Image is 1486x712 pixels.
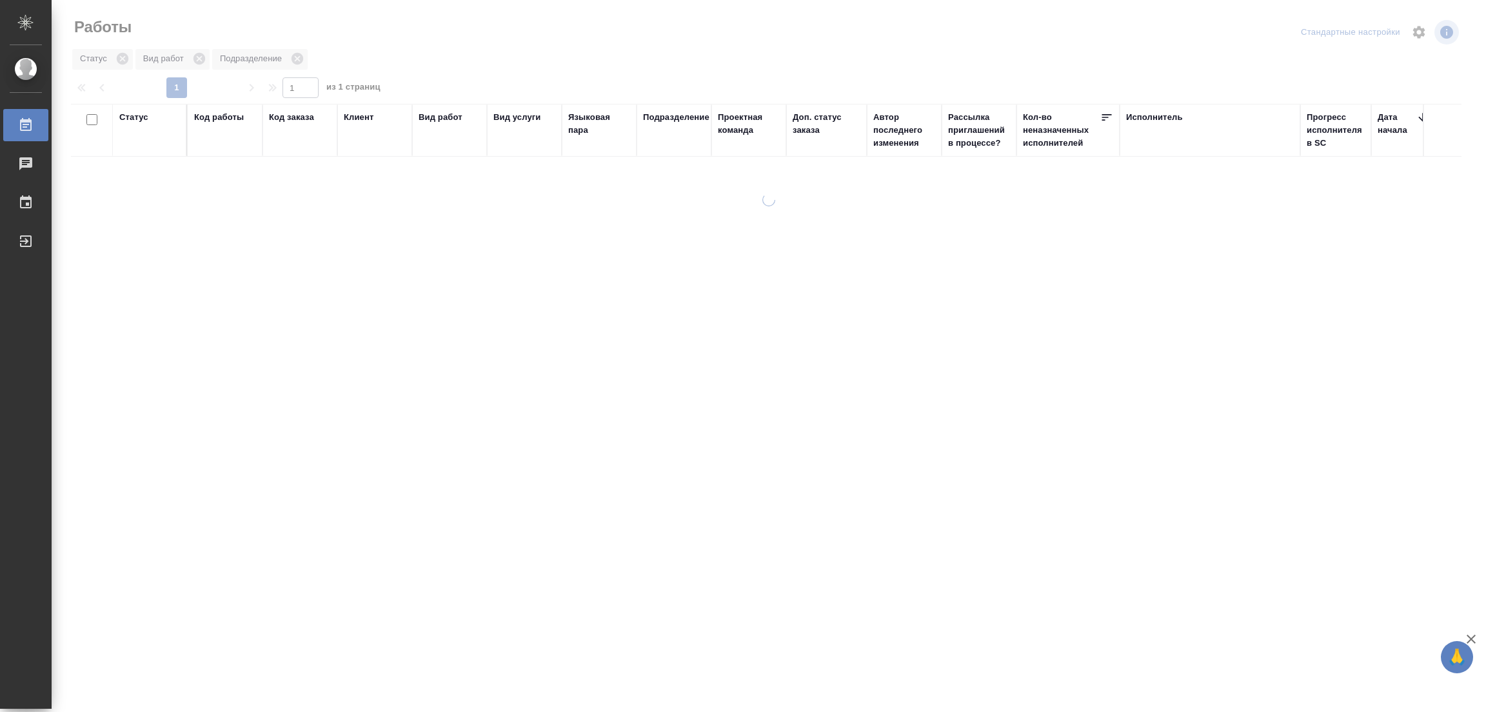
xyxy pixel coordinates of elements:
div: Языковая пара [568,111,630,137]
div: Автор последнего изменения [873,111,935,150]
div: Вид услуги [493,111,541,124]
div: Проектная команда [718,111,780,137]
div: Подразделение [643,111,709,124]
div: Статус [119,111,148,124]
div: Клиент [344,111,373,124]
div: Рассылка приглашений в процессе? [948,111,1010,150]
button: 🙏 [1441,641,1473,673]
div: Исполнитель [1126,111,1183,124]
div: Код работы [194,111,244,124]
div: Вид работ [419,111,462,124]
div: Код заказа [269,111,314,124]
div: Доп. статус заказа [793,111,860,137]
span: 🙏 [1446,644,1468,671]
div: Прогресс исполнителя в SC [1307,111,1365,150]
div: Дата начала [1378,111,1416,137]
div: Кол-во неназначенных исполнителей [1023,111,1100,150]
